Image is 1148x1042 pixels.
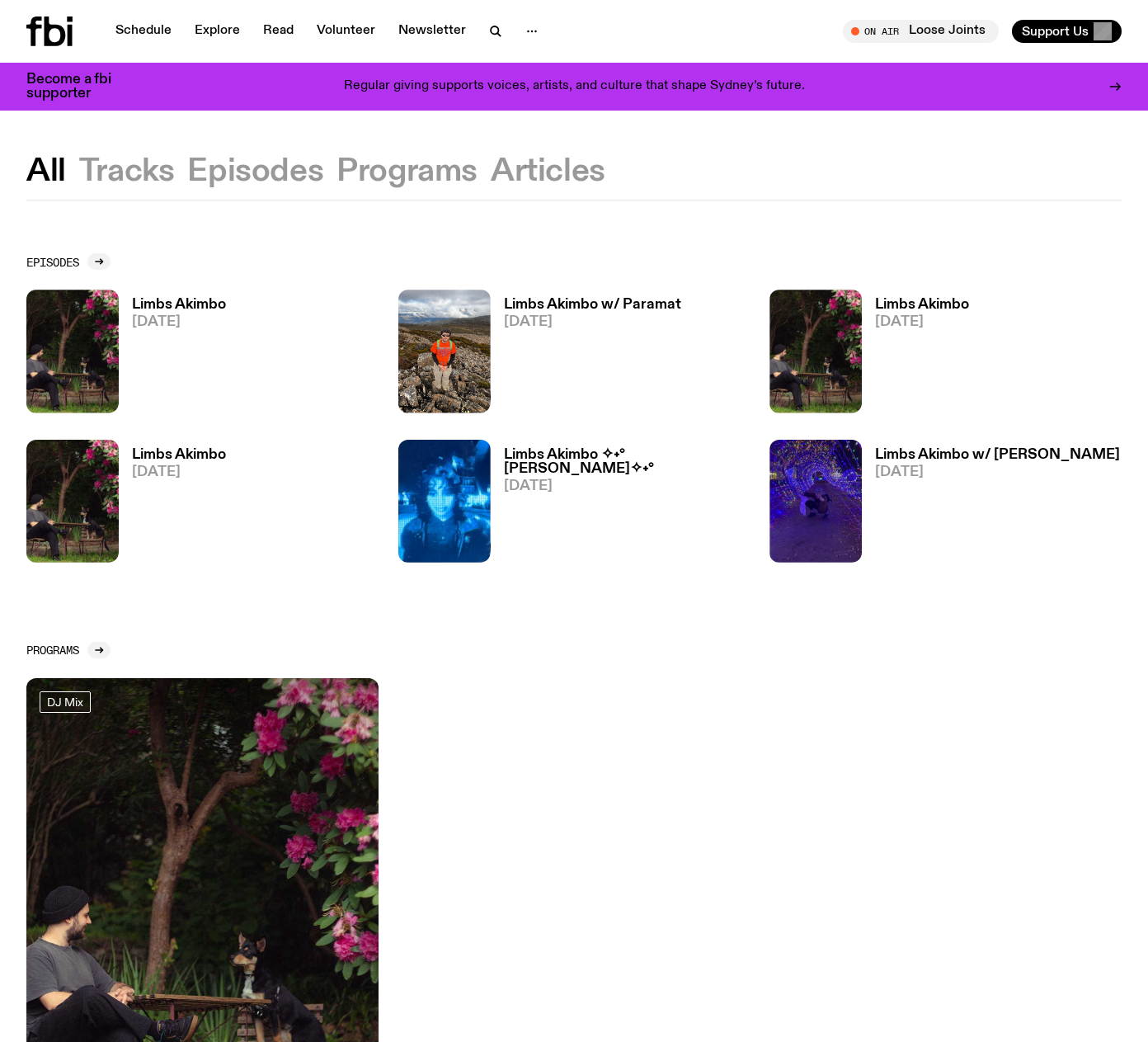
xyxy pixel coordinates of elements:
[79,157,175,186] button: Tracks
[26,256,79,268] h2: Episodes
[132,298,226,312] h3: Limbs Akimbo
[26,290,119,413] img: Jackson sits at an outdoor table, legs crossed and gazing at a black and brown dog also sitting a...
[26,157,66,186] button: All
[862,298,969,413] a: Limbs Akimbo[DATE]
[491,298,681,413] a: Limbs Akimbo w/ Paramat[DATE]
[769,290,862,413] img: Jackson sits at an outdoor table, legs crossed and gazing at a black and brown dog also sitting a...
[26,253,111,270] a: Episodes
[491,448,750,563] a: Limbs Akimbo ✧˖°[PERSON_NAME]✧˖°[DATE]
[504,315,681,329] span: [DATE]
[1022,24,1089,39] span: Support Us
[47,695,83,708] span: DJ Mix
[504,448,750,476] h3: Limbs Akimbo ✧˖°[PERSON_NAME]✧˖°
[253,20,303,43] a: Read
[504,298,681,312] h3: Limbs Akimbo w/ Paramat
[26,440,119,563] img: Jackson sits at an outdoor table, legs crossed and gazing at a black and brown dog also sitting a...
[307,20,385,43] a: Volunteer
[26,644,79,656] h2: Programs
[843,20,999,43] button: On AirLoose Joints
[504,479,750,493] span: [DATE]
[388,20,476,43] a: Newsletter
[862,448,1120,563] a: Limbs Akimbo w/ [PERSON_NAME][DATE]
[875,298,969,312] h3: Limbs Akimbo
[875,448,1120,462] h3: Limbs Akimbo w/ [PERSON_NAME]
[40,691,91,713] a: DJ Mix
[875,315,969,329] span: [DATE]
[1012,20,1122,43] button: Support Us
[26,73,132,101] h3: Become a fbi supporter
[336,157,478,186] button: Programs
[187,157,323,186] button: Episodes
[132,315,226,329] span: [DATE]
[106,20,181,43] a: Schedule
[26,642,111,658] a: Programs
[185,20,250,43] a: Explore
[132,448,226,462] h3: Limbs Akimbo
[875,465,1120,479] span: [DATE]
[491,157,605,186] button: Articles
[344,79,805,94] p: Regular giving supports voices, artists, and culture that shape Sydney’s future.
[119,298,226,413] a: Limbs Akimbo[DATE]
[132,465,226,479] span: [DATE]
[119,448,226,563] a: Limbs Akimbo[DATE]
